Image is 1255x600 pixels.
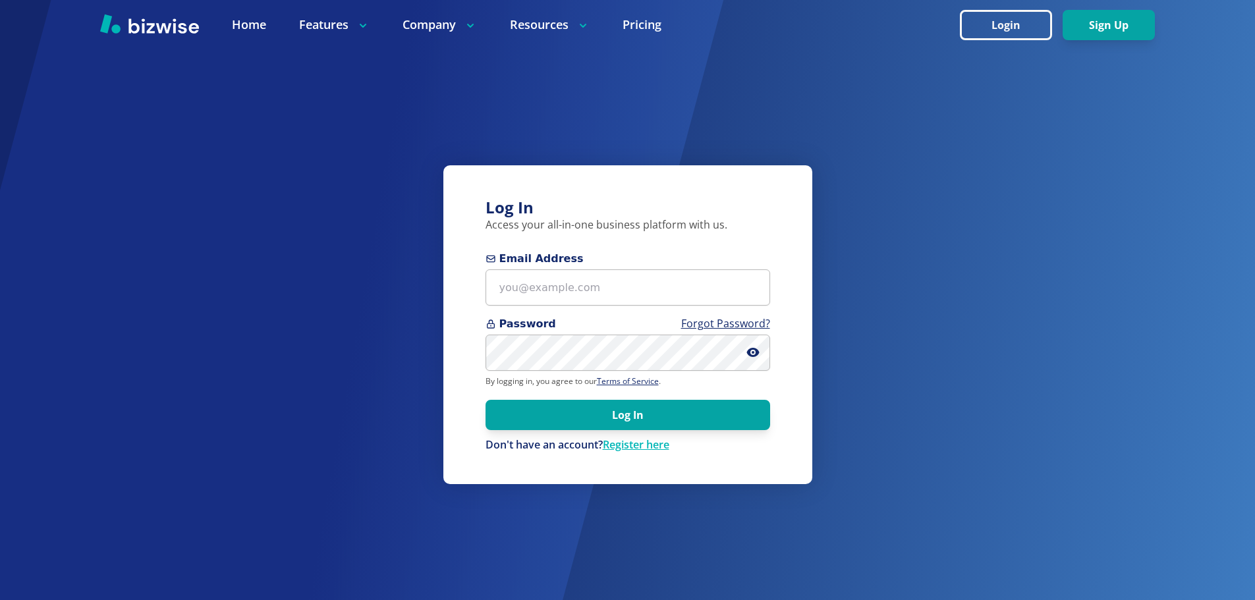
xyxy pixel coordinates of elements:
[403,16,477,33] p: Company
[623,16,661,33] a: Pricing
[486,400,770,430] button: Log In
[960,10,1052,40] button: Login
[486,218,770,232] p: Access your all-in-one business platform with us.
[486,251,770,267] span: Email Address
[486,438,770,452] p: Don't have an account?
[486,376,770,387] p: By logging in, you agree to our .
[1063,19,1155,32] a: Sign Up
[486,438,770,452] div: Don't have an account?Register here
[597,375,659,387] a: Terms of Service
[100,14,199,34] img: Bizwise Logo
[486,316,770,332] span: Password
[960,19,1063,32] a: Login
[681,316,770,331] a: Forgot Password?
[486,197,770,219] h3: Log In
[486,269,770,306] input: you@example.com
[603,437,669,452] a: Register here
[1063,10,1155,40] button: Sign Up
[232,16,266,33] a: Home
[299,16,370,33] p: Features
[510,16,590,33] p: Resources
